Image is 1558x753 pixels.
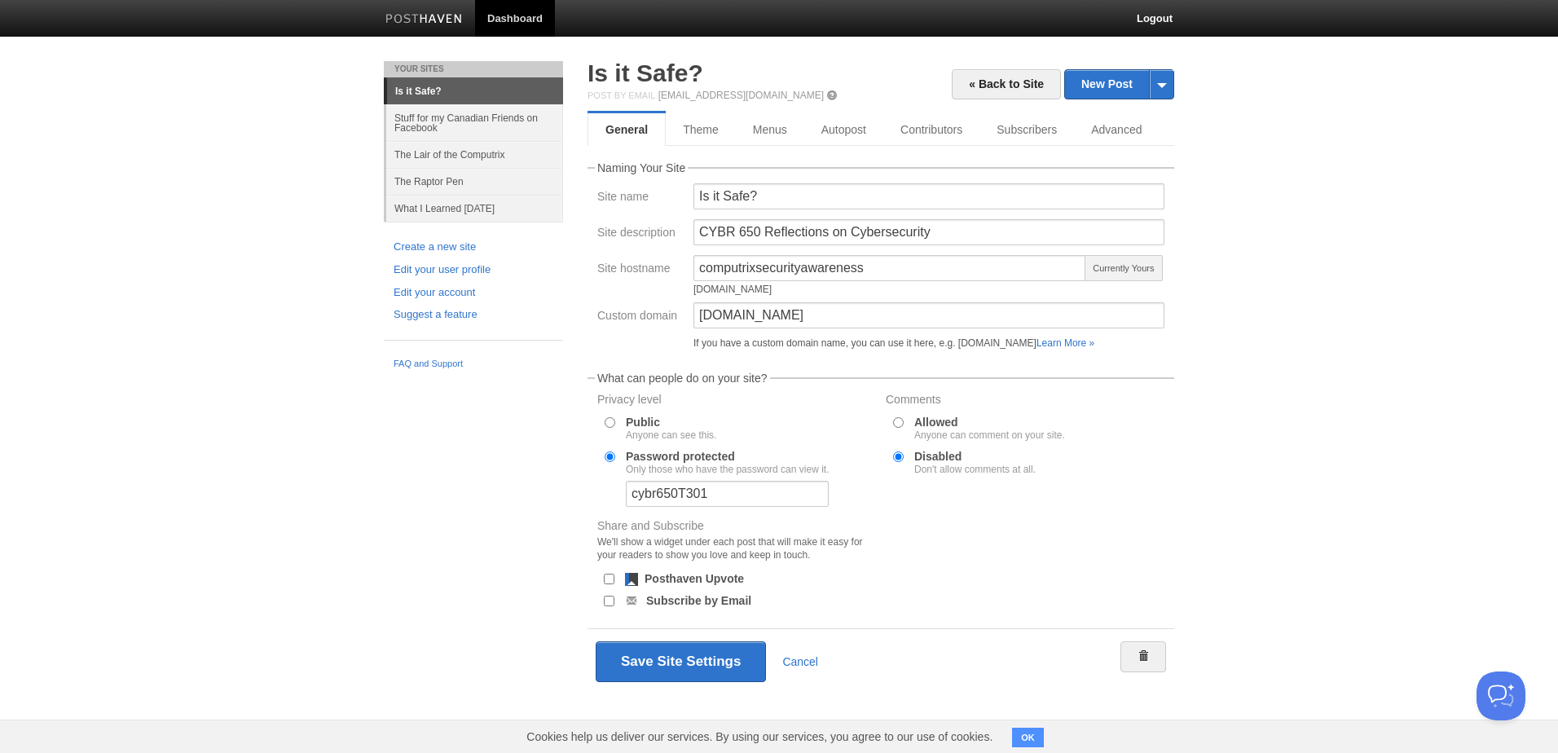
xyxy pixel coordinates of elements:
[1477,672,1525,720] iframe: Help Scout Beacon - Open
[597,535,876,561] div: We'll show a widget under each post that will make it easy for your readers to show you love and ...
[736,113,804,146] a: Menus
[386,141,563,168] a: The Lair of the Computrix
[597,262,684,278] label: Site hostname
[1012,728,1044,747] button: OK
[645,573,744,584] label: Posthaven Upvote
[914,416,1065,440] label: Allowed
[914,451,1036,474] label: Disabled
[626,465,829,474] div: Only those who have the password can view it.
[693,338,1164,348] div: If you have a custom domain name, you can use it here, e.g. [DOMAIN_NAME]
[626,451,829,474] label: Password protected
[597,394,876,409] label: Privacy level
[588,90,655,100] span: Post by Email
[952,69,1061,99] a: « Back to Site
[782,655,818,668] a: Cancel
[914,430,1065,440] div: Anyone can comment on your site.
[384,61,563,77] li: Your Sites
[394,357,553,372] a: FAQ and Support
[693,284,1086,294] div: [DOMAIN_NAME]
[510,720,1009,753] span: Cookies help us deliver our services. By using our services, you agree to our use of cookies.
[658,90,824,101] a: [EMAIL_ADDRESS][DOMAIN_NAME]
[385,14,463,26] img: Posthaven-bar
[1085,255,1163,281] span: Currently Yours
[394,284,553,302] a: Edit your account
[588,113,666,146] a: General
[1036,337,1094,349] a: Learn More »
[387,78,563,104] a: Is it Safe?
[595,372,770,384] legend: What can people do on your site?
[394,239,553,256] a: Create a new site
[886,394,1164,409] label: Comments
[626,416,716,440] label: Public
[386,168,563,195] a: The Raptor Pen
[386,195,563,222] a: What I Learned [DATE]
[1074,113,1159,146] a: Advanced
[1065,70,1173,99] a: New Post
[597,520,876,566] label: Share and Subscribe
[595,162,688,174] legend: Naming Your Site
[979,113,1074,146] a: Subscribers
[394,262,553,279] a: Edit your user profile
[883,113,979,146] a: Contributors
[666,113,736,146] a: Theme
[914,465,1036,474] div: Don't allow comments at all.
[588,59,703,86] a: Is it Safe?
[597,191,684,206] label: Site name
[597,310,684,325] label: Custom domain
[596,641,766,682] button: Save Site Settings
[597,227,684,242] label: Site description
[394,306,553,324] a: Suggest a feature
[804,113,883,146] a: Autopost
[646,595,751,606] label: Subscribe by Email
[386,104,563,141] a: Stuff for my Canadian Friends on Facebook
[626,430,716,440] div: Anyone can see this.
